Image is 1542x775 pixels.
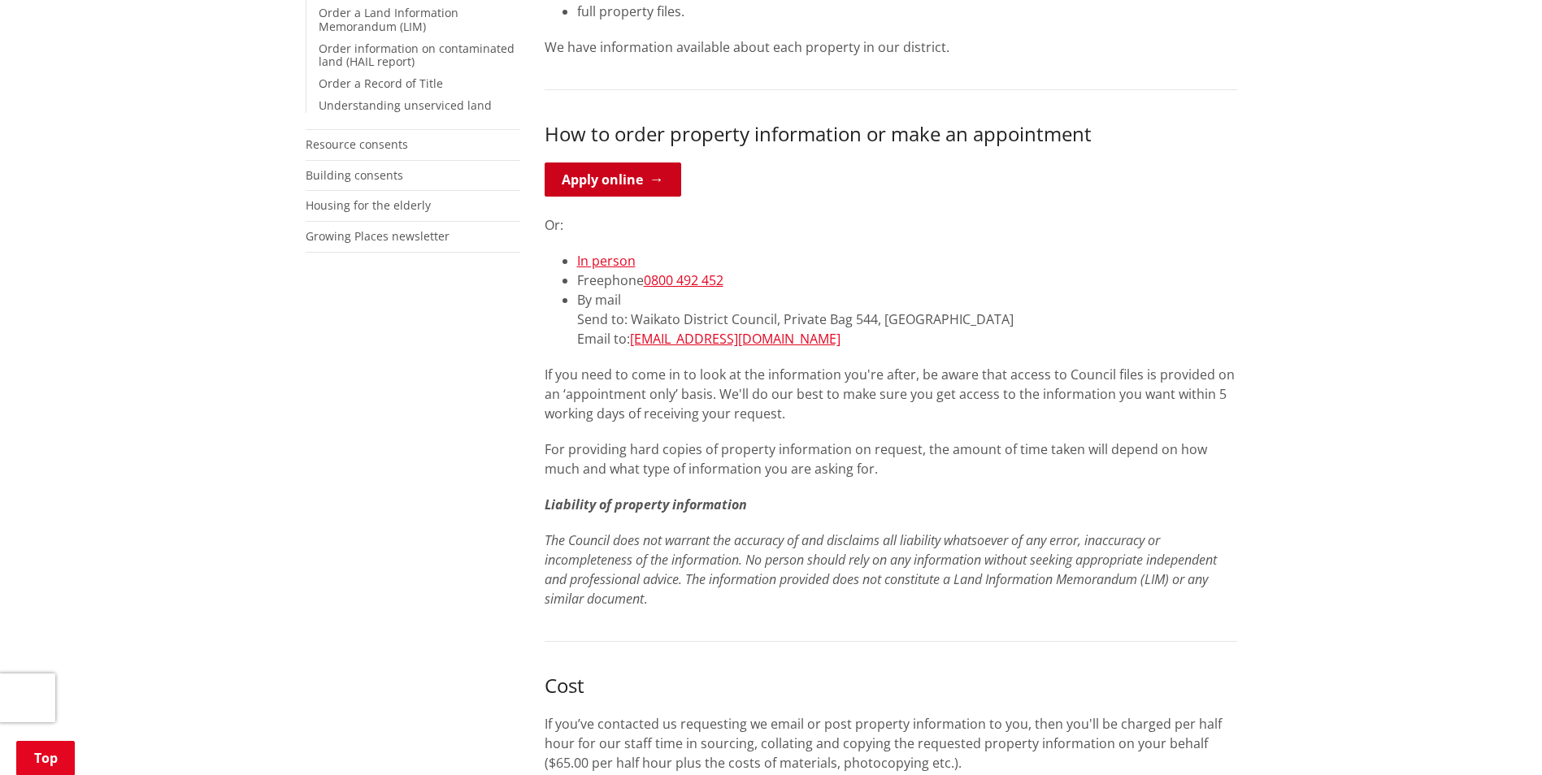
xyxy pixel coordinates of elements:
[644,271,723,289] a: 0800 492 452
[319,5,458,34] a: Order a Land Information Memorandum (LIM)
[545,162,681,197] a: Apply online
[306,228,450,244] a: Growing Places newsletter
[630,330,840,348] a: [EMAIL_ADDRESS][DOMAIN_NAME]
[577,2,1237,21] li: full property files.
[545,37,1237,57] p: We have information available about each property in our district.
[545,674,1237,698] h3: Cost
[545,123,1237,146] h3: How to order property information or make an appointment
[545,439,1237,478] p: For providing hard copies of property information on request, the amount of time taken will depen...
[545,714,1237,773] p: If you’ve contacted us requesting we email or post property information to you, then you'll be ch...
[1467,707,1526,765] iframe: Messenger Launcher
[545,530,1237,608] p: .
[577,290,1237,349] li: By mail Send to: Waikato District Council, Private Bag 544, [GEOGRAPHIC_DATA] Email to:
[306,167,403,183] a: Building consents
[577,252,636,270] a: In person
[306,136,408,152] a: Resource consents
[319,41,515,70] a: Order information on contaminated land (HAIL report)
[545,496,747,513] em: Liability of property information
[306,197,431,213] a: Housing for the elderly
[545,215,1237,235] p: Or:
[545,365,1237,423] p: If you need to come in to look at the information you're after, be aware that access to Council f...
[545,531,1217,608] em: The Council does not warrant the accuracy of and disclaims all liability whatsoever of any error,...
[319,76,443,91] a: Order a Record of Title
[16,741,75,775] a: Top
[319,97,492,113] a: Understanding unserviced land
[577,271,1237,290] li: Freephone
